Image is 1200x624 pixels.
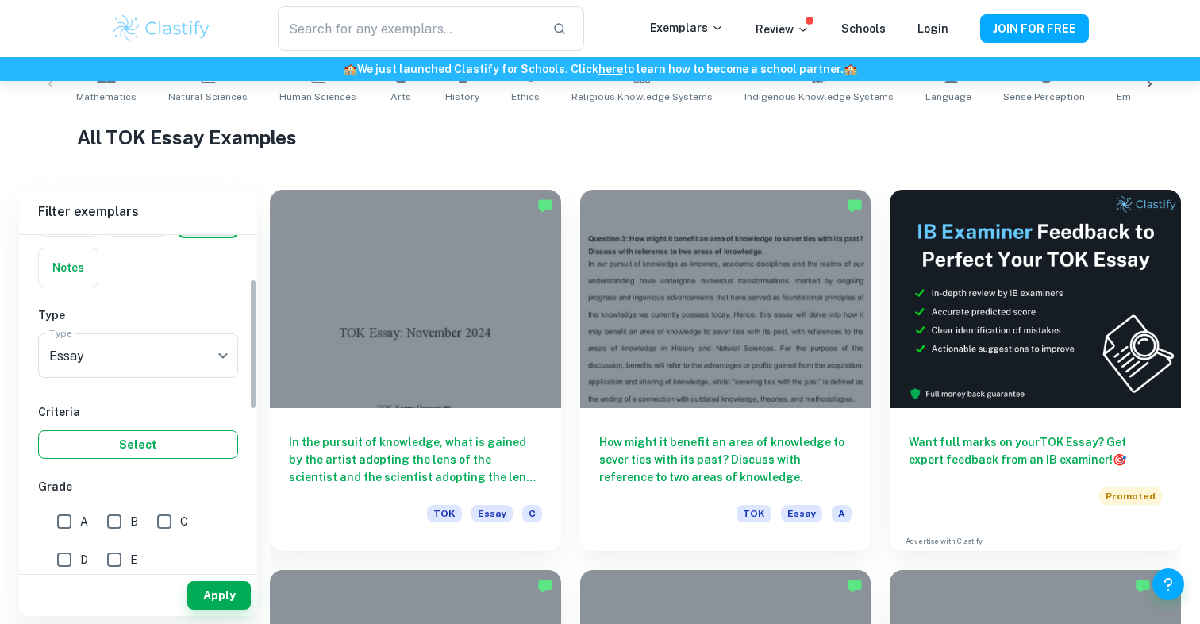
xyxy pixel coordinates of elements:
[39,248,98,287] button: Notes
[80,551,88,568] span: D
[781,505,822,522] span: Essay
[19,190,257,234] h6: Filter exemplars
[890,190,1181,551] a: Want full marks on yourTOK Essay? Get expert feedback from an IB examiner!PromotedAdvertise with ...
[737,505,771,522] span: TOK
[906,536,983,547] a: Advertise with Clastify
[598,63,623,75] a: here
[844,63,857,75] span: 🏫
[427,505,462,522] span: TOK
[38,333,238,378] div: Essay
[917,22,948,35] a: Login
[180,513,188,530] span: C
[1117,90,1156,104] span: Emotion
[909,433,1162,468] h6: Want full marks on your TOK Essay ? Get expert feedback from an IB examiner!
[847,198,863,214] img: Marked
[279,90,356,104] span: Human Sciences
[49,326,72,340] label: Type
[130,551,137,568] span: E
[925,90,971,104] span: Language
[847,578,863,594] img: Marked
[38,430,238,459] button: Select
[1003,90,1085,104] span: Sense Perception
[511,90,540,104] span: Ethics
[1099,487,1162,505] span: Promoted
[756,21,810,38] p: Review
[278,6,540,51] input: Search for any exemplars...
[980,14,1089,43] button: JOIN FOR FREE
[38,478,238,495] h6: Grade
[80,513,88,530] span: A
[1113,453,1126,466] span: 🎯
[289,433,542,486] h6: In the pursuit of knowledge, what is gained by the artist adopting the lens of the scientist and ...
[580,190,871,551] a: How might it benefit an area of knowledge to sever ties with its past? Discuss with reference to ...
[744,90,894,104] span: Indigenous Knowledge Systems
[1152,568,1184,600] button: Help and Feedback
[38,306,238,324] h6: Type
[571,90,713,104] span: Religious Knowledge Systems
[344,63,357,75] span: 🏫
[841,22,886,35] a: Schools
[471,505,513,522] span: Essay
[76,90,137,104] span: Mathematics
[3,60,1197,78] h6: We just launched Clastify for Schools. Click to learn how to become a school partner.
[537,198,553,214] img: Marked
[1135,578,1151,594] img: Marked
[890,190,1181,408] img: Thumbnail
[38,403,238,421] h6: Criteria
[187,581,251,610] button: Apply
[168,90,248,104] span: Natural Sciences
[650,19,724,37] p: Exemplars
[445,90,479,104] span: History
[390,90,411,104] span: Arts
[522,505,542,522] span: C
[599,433,852,486] h6: How might it benefit an area of knowledge to sever ties with its past? Discuss with reference to ...
[111,13,212,44] img: Clastify logo
[537,578,553,594] img: Marked
[77,123,1123,152] h1: All TOK Essay Examples
[130,513,138,530] span: B
[270,190,561,551] a: In the pursuit of knowledge, what is gained by the artist adopting the lens of the scientist and ...
[832,505,852,522] span: A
